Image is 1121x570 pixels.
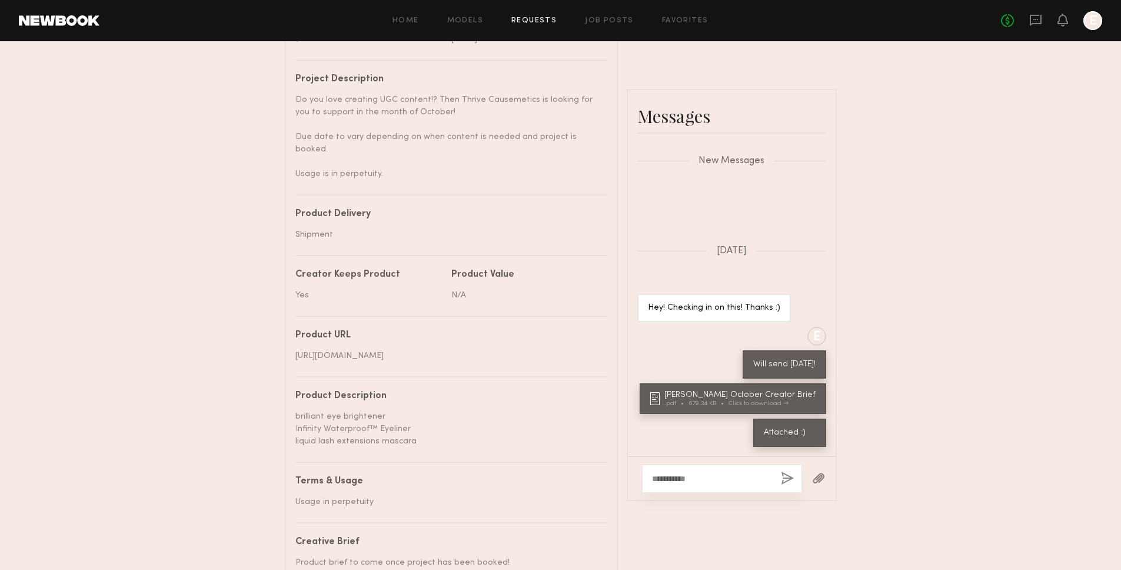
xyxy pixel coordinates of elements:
span: [DATE] [717,246,747,256]
a: E [1083,11,1102,30]
a: [PERSON_NAME] October Creator Brief.pdf679.34 KBClick to download [650,391,819,407]
a: Home [392,17,419,25]
div: [URL][DOMAIN_NAME] [295,350,598,362]
div: Usage in perpetuity [295,496,598,508]
div: Yes [295,289,443,301]
span: New Messages [698,156,764,166]
div: brilliant eye brightener Infinity Waterproof™ Eyeliner liquid lash extensions mascara [295,410,598,448]
div: Attached :) [764,426,816,440]
div: Product Delivery [295,210,598,219]
div: Product Description [295,392,598,401]
div: 679.34 KB [688,400,729,407]
div: .pdf [664,400,688,407]
div: Creator Keeps Product [295,270,443,280]
div: Click to download [729,400,789,407]
a: Models [447,17,483,25]
a: Job Posts [585,17,634,25]
div: Product URL [295,331,598,340]
div: [PERSON_NAME] October Creator Brief [664,391,819,399]
div: N/A [451,289,598,301]
div: Shipment [295,228,598,241]
div: Hey! Checking in on this! Thanks :) [648,301,780,315]
div: Product Value [451,270,598,280]
div: Creative Brief [295,538,598,547]
div: Messages [637,104,826,128]
div: Project Description [295,75,598,84]
div: Will send [DATE]! [753,358,816,372]
a: Favorites [662,17,708,25]
div: Product brief to come once project has been booked! [295,556,598,569]
div: Do you love creating UGC content!? Then Thrive Causemetics is looking for you to support in the m... [295,94,598,180]
div: Terms & Usage [295,477,598,486]
a: Requests [511,17,557,25]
